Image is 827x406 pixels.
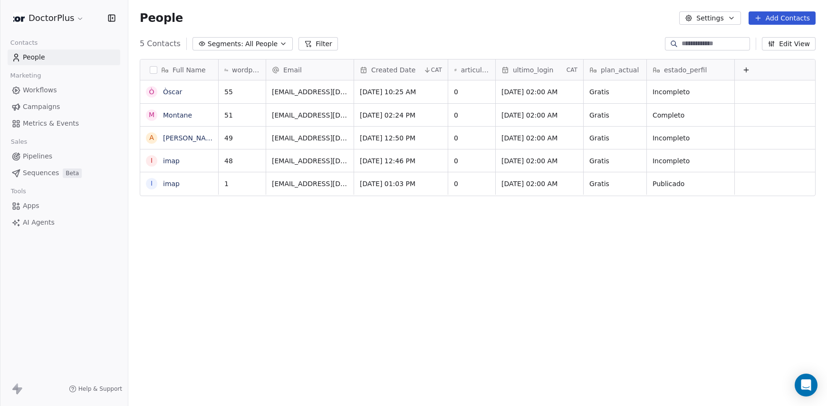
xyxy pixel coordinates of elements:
span: 0 [454,110,490,120]
span: People [23,52,45,62]
a: SequencesBeta [8,165,120,181]
span: [DATE] 02:00 AM [501,87,577,97]
span: [EMAIL_ADDRESS][DOMAIN_NAME] [272,133,348,143]
div: grid [140,80,219,394]
span: wordpressUserId [232,65,260,75]
span: [EMAIL_ADDRESS][DOMAIN_NAME] [272,87,348,97]
span: Metrics & Events [23,119,79,129]
a: Campaigns [8,99,120,115]
span: plan_actual [601,65,639,75]
span: Sequences [23,168,59,178]
span: Marketing [6,69,45,83]
a: People [8,50,120,65]
span: [DATE] 01:03 PM [360,179,442,188]
a: [PERSON_NAME] [163,134,218,142]
span: [DATE] 10:25 AM [360,87,442,97]
span: 49 [224,133,260,143]
span: Gratis [589,133,641,143]
span: [EMAIL_ADDRESS][DOMAIN_NAME] [272,156,348,166]
span: [DATE] 02:00 AM [501,110,577,120]
span: 0 [454,179,490,188]
a: imap [163,180,180,188]
span: Gratis [589,87,641,97]
span: estado_perfil [664,65,707,75]
span: CAT [431,66,442,74]
a: Pipelines [8,149,120,164]
span: [EMAIL_ADDRESS][DOMAIN_NAME] [272,110,348,120]
div: wordpressUserId [219,59,266,80]
span: [DATE] 12:50 PM [360,133,442,143]
span: Tools [7,184,30,198]
span: 51 [224,110,260,120]
button: Edit View [762,37,816,50]
div: A [149,133,154,143]
span: Beta [63,168,82,178]
span: Gratis [589,156,641,166]
span: Campaigns [23,102,60,112]
span: AI Agents [23,218,55,228]
span: [DATE] 02:00 AM [501,179,577,188]
button: Filter [298,37,338,50]
div: Ò [149,87,154,97]
span: Workflows [23,85,57,95]
div: estado_perfil [647,59,734,80]
span: Segments: [208,39,243,49]
span: [DATE] 12:46 PM [360,156,442,166]
span: Incompleto [653,87,729,97]
span: 1 [224,179,260,188]
span: Contacts [6,36,42,50]
span: Full Name [173,65,206,75]
img: logo-Doctor-Plus.jpg [13,12,25,24]
span: articulos_publicados [461,65,490,75]
div: i [151,156,153,166]
span: Incompleto [653,156,729,166]
a: Òscar [163,88,182,96]
span: 0 [454,156,490,166]
span: Pipelines [23,151,52,161]
button: Add Contacts [749,11,816,25]
div: Full Name [140,59,218,80]
span: [EMAIL_ADDRESS][DOMAIN_NAME] [272,179,348,188]
span: Completo [653,110,729,120]
a: AI Agents [8,215,120,230]
button: DoctorPlus [11,10,86,26]
span: All People [245,39,278,49]
span: [DATE] 02:00 AM [501,133,577,143]
span: Apps [23,201,39,211]
span: DoctorPlus [29,12,74,24]
div: M [149,110,154,120]
a: Help & Support [69,385,122,393]
a: Apps [8,198,120,214]
span: Gratis [589,110,641,120]
span: Email [283,65,302,75]
span: 55 [224,87,260,97]
span: CAT [567,66,577,74]
span: Created Date [371,65,415,75]
a: imap [163,157,180,165]
a: Workflows [8,82,120,98]
button: Settings [679,11,740,25]
span: People [140,11,183,25]
div: i [151,178,153,188]
span: 0 [454,87,490,97]
span: 5 Contacts [140,38,181,50]
a: Metrics & Events [8,116,120,131]
div: ultimo_loginCAT [496,59,583,80]
div: Created DateCAT [354,59,448,80]
span: ultimo_login [513,65,553,75]
span: Gratis [589,179,641,188]
span: Incompleto [653,133,729,143]
div: articulos_publicados [448,59,495,80]
span: 48 [224,156,260,166]
span: Sales [7,135,31,149]
a: Montane [163,111,192,119]
span: Help & Support [78,385,122,393]
span: [DATE] 02:00 AM [501,156,577,166]
span: Publicado [653,179,729,188]
div: grid [219,80,816,394]
div: Open Intercom Messenger [795,374,817,396]
div: Email [266,59,354,80]
span: [DATE] 02:24 PM [360,110,442,120]
span: 0 [454,133,490,143]
div: plan_actual [584,59,646,80]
